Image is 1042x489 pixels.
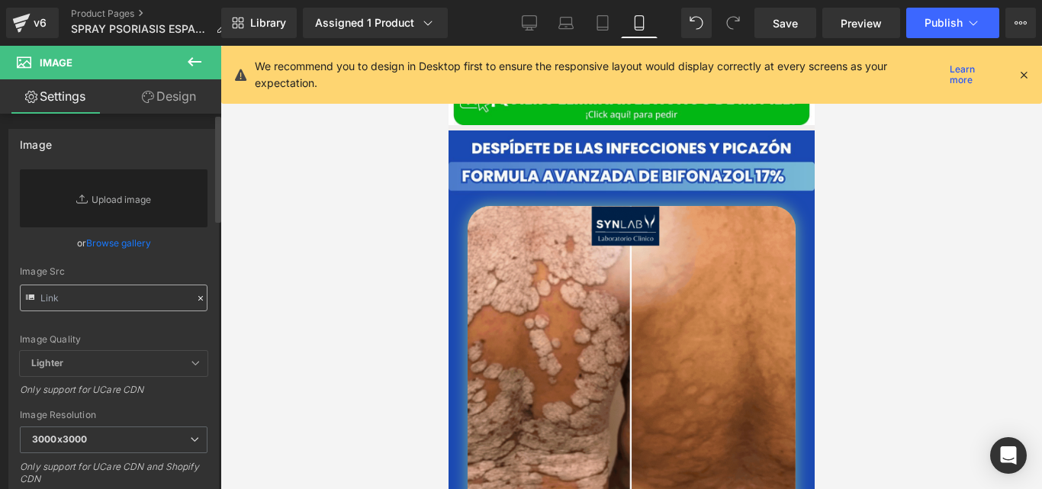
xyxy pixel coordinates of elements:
[822,8,900,38] a: Preview
[31,357,63,368] b: Lighter
[20,266,207,277] div: Image Src
[773,15,798,31] span: Save
[925,17,963,29] span: Publish
[71,23,210,35] span: SPRAY PSORIASIS ESPALDA
[20,285,207,311] input: Link
[6,8,59,38] a: v6
[40,56,72,69] span: Image
[681,8,712,38] button: Undo
[221,8,297,38] a: New Library
[71,8,239,20] a: Product Pages
[841,15,882,31] span: Preview
[250,16,286,30] span: Library
[906,8,999,38] button: Publish
[20,410,207,420] div: Image Resolution
[32,433,87,445] b: 3000x3000
[584,8,621,38] a: Tablet
[548,8,584,38] a: Laptop
[255,58,944,92] p: We recommend you to design in Desktop first to ensure the responsive layout would display correct...
[511,8,548,38] a: Desktop
[20,130,52,151] div: Image
[86,230,151,256] a: Browse gallery
[990,437,1027,474] div: Open Intercom Messenger
[944,66,1005,84] a: Learn more
[114,79,224,114] a: Design
[20,334,207,345] div: Image Quality
[31,13,50,33] div: v6
[20,235,207,251] div: or
[1005,8,1036,38] button: More
[20,384,207,406] div: Only support for UCare CDN
[718,8,748,38] button: Redo
[315,15,436,31] div: Assigned 1 Product
[621,8,658,38] a: Mobile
